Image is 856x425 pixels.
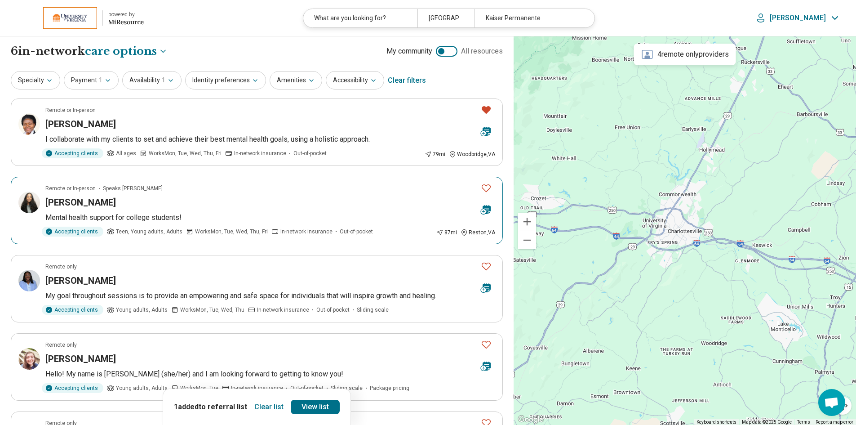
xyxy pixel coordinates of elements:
[331,384,363,392] span: Sliding scale
[340,228,373,236] span: Out-of-pocket
[45,106,96,114] p: Remote or In-person
[818,389,845,416] div: Open chat
[180,384,218,392] span: Works Mon, Tue
[449,150,495,158] div: Woodbridge , VA
[45,263,77,271] p: Remote only
[85,44,168,59] button: Care options
[477,336,495,354] button: Favorite
[477,257,495,276] button: Favorite
[199,403,247,411] span: to referral list
[185,71,266,89] button: Identity preferences
[280,228,333,236] span: In-network insurance
[518,231,536,249] button: Zoom out
[425,150,445,158] div: 79 mi
[149,149,222,157] span: Works Mon, Tue, Wed, Thu, Fri
[742,420,792,425] span: Map data ©2025 Google
[180,306,244,314] span: Works Mon, Tue, Wed, Thu
[388,70,426,91] div: Clear filters
[42,305,103,315] div: Accepting clients
[174,402,247,412] p: 1 added
[11,71,60,89] button: Specialty
[770,13,826,22] p: [PERSON_NAME]
[270,71,322,89] button: Amenities
[477,101,495,119] button: Favorite
[816,420,853,425] a: Report a map error
[42,383,103,393] div: Accepting clients
[45,118,116,130] h3: [PERSON_NAME]
[162,76,165,85] span: 1
[64,71,119,89] button: Payment1
[108,10,144,18] div: powered by
[634,44,736,65] div: 4 remote only providers
[231,384,283,392] span: In-network insurance
[45,134,495,145] p: I collaborate with my clients to set and achieve their best mental health goals, using a holistic...
[42,227,103,237] div: Accepting clients
[103,184,163,192] span: Speaks [PERSON_NAME]
[99,76,102,85] span: 1
[45,369,495,380] p: Hello! My name is [PERSON_NAME] (she/her) and I am looking forward to getting to know you!
[45,291,495,301] p: My goal throughout sessions is to provide an empowering and safe space for individuals that will ...
[461,228,495,237] div: Reston , VA
[257,306,309,314] span: In-network insurance
[234,149,286,157] span: In-network insurance
[293,149,327,157] span: Out-of-pocket
[518,213,536,231] button: Zoom in
[42,148,103,158] div: Accepting clients
[116,149,136,157] span: All ages
[43,7,97,29] img: University of Virginia
[45,341,77,349] p: Remote only
[477,179,495,197] button: Favorite
[291,400,340,414] a: View list
[326,71,384,89] button: Accessibility
[45,196,116,209] h3: [PERSON_NAME]
[116,306,168,314] span: Young adults, Adults
[290,384,324,392] span: Out-of-pocket
[45,353,116,365] h3: [PERSON_NAME]
[417,9,475,27] div: [GEOGRAPHIC_DATA], [GEOGRAPHIC_DATA]
[357,306,389,314] span: Sliding scale
[195,228,268,236] span: Works Mon, Tue, Wed, Thu, Fri
[436,228,457,237] div: 87 mi
[386,46,432,57] span: My community
[461,46,503,57] span: All resources
[45,212,495,223] p: Mental health support for college students!
[45,184,96,192] p: Remote or In-person
[11,44,168,59] h1: 6 in-network
[85,44,157,59] span: care options
[475,9,589,27] div: Kaiser Permanente
[797,420,810,425] a: Terms (opens in new tab)
[116,228,182,236] span: Teen, Young adults, Adults
[45,274,116,287] h3: [PERSON_NAME]
[251,400,287,414] button: Clear list
[14,7,144,29] a: University of Virginiapowered by
[116,384,168,392] span: Young adults, Adults
[316,306,350,314] span: Out-of-pocket
[370,384,409,392] span: Package pricing
[303,9,417,27] div: What are you looking for?
[122,71,182,89] button: Availability1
